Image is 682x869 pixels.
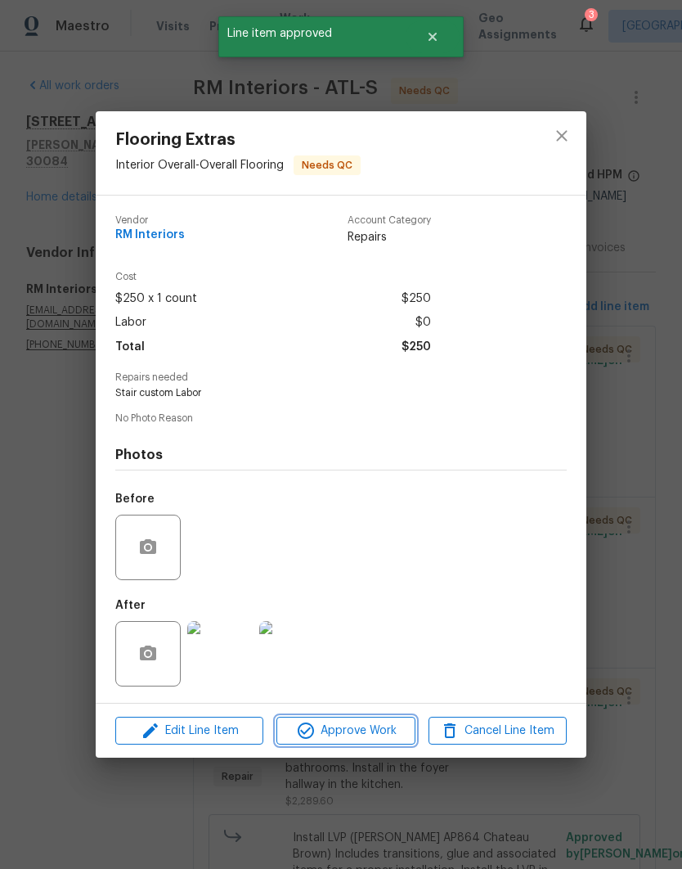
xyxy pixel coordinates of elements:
span: Needs QC [295,157,359,173]
h5: Before [115,493,155,505]
span: Cancel Line Item [433,721,562,741]
button: Cancel Line Item [428,717,567,745]
span: RM Interiors [115,229,185,241]
button: Edit Line Item [115,717,263,745]
span: Interior Overall - Overall Flooring [115,159,284,170]
span: $250 [402,335,431,359]
span: $250 [402,287,431,311]
button: Close [406,20,460,53]
span: Account Category [348,215,431,226]
div: 3 [589,7,595,23]
h5: After [115,600,146,611]
span: Edit Line Item [120,721,258,741]
span: Approve Work [281,721,410,741]
span: Repairs needed [115,372,567,383]
span: Labor [115,311,146,335]
h4: Photos [115,447,567,463]
button: close [542,116,581,155]
span: $250 x 1 count [115,287,197,311]
span: $0 [415,311,431,335]
span: Repairs [348,229,431,245]
span: Stair custom Labor [115,386,522,400]
span: Flooring Extras [115,131,361,149]
span: Line item approved [218,16,406,51]
span: Vendor [115,215,185,226]
span: Cost [115,272,431,282]
span: Total [115,335,145,359]
button: Approve Work [276,717,415,745]
span: No Photo Reason [115,413,567,424]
